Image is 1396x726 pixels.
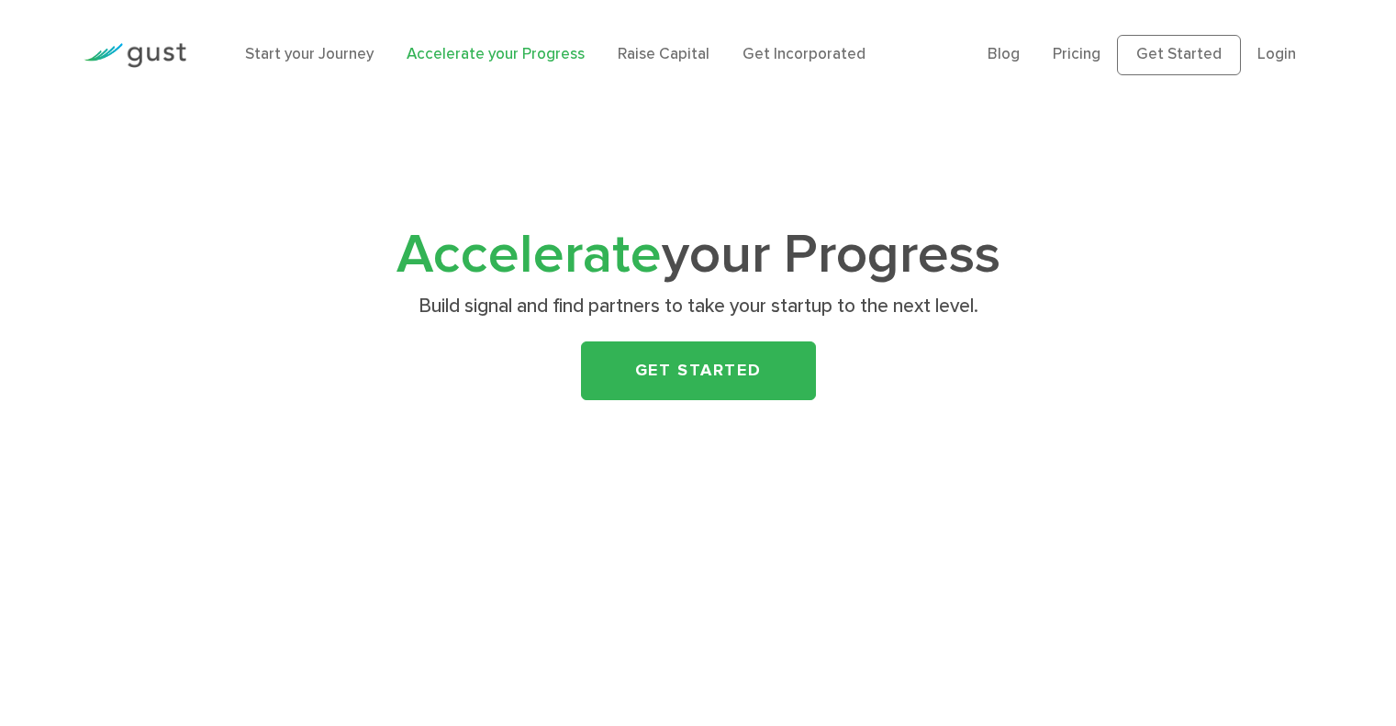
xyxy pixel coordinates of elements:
a: Get Incorporated [743,45,866,63]
a: Accelerate your Progress [407,45,585,63]
p: Build signal and find partners to take your startup to the next level. [342,294,1054,319]
a: Get Started [1117,35,1241,75]
a: Blog [988,45,1020,63]
a: Start your Journey [245,45,374,63]
a: Get Started [581,341,816,400]
a: Login [1257,45,1296,63]
a: Pricing [1053,45,1100,63]
h1: your Progress [336,230,1061,281]
img: Gust Logo [84,43,186,68]
a: Raise Capital [618,45,709,63]
span: Accelerate [396,222,662,287]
